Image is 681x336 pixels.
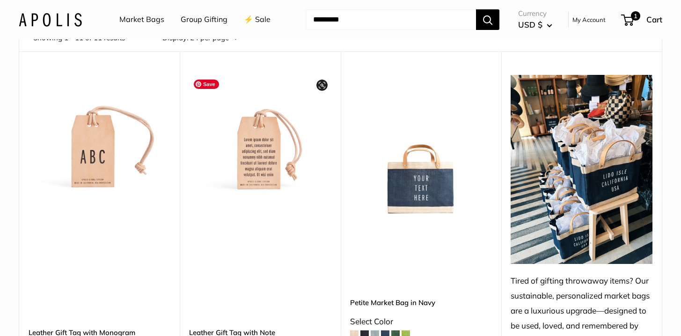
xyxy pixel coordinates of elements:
a: description_Make it yours with custom printed textdescription_3mm thick, vegetable tanned America... [189,75,331,217]
button: Search [476,9,499,30]
span: Save [194,80,219,89]
button: USD $ [518,17,552,32]
a: Market Bags [119,13,164,27]
img: description_Make it yours with custom printed text [29,75,170,217]
input: Search... [306,9,476,30]
img: Apolis [19,13,82,26]
a: Petite Market Bag in Navy [350,297,492,308]
a: 1 Cart [622,12,662,27]
a: description_Make it yours with custom printed textdescription_3mm thick, vegetable tanned America... [29,75,170,217]
span: 24 per page [190,33,229,42]
img: description_Make it yours with custom text. [350,75,492,217]
span: 1 [631,11,640,21]
a: Group Gifting [181,13,227,27]
img: description_Make it yours with custom printed text [189,75,331,217]
a: description_Make it yours with custom text.Petite Market Bag in Navy [350,75,492,217]
span: USD $ [518,20,542,29]
img: Tired of gifting throwaway items? Our sustainable, personalized market bags are a luxurious upgra... [511,75,652,264]
a: ⚡️ Sale [244,13,271,27]
a: My Account [572,14,606,25]
div: Select Color [350,314,492,329]
span: Cart [646,15,662,24]
span: Currency [518,7,552,20]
